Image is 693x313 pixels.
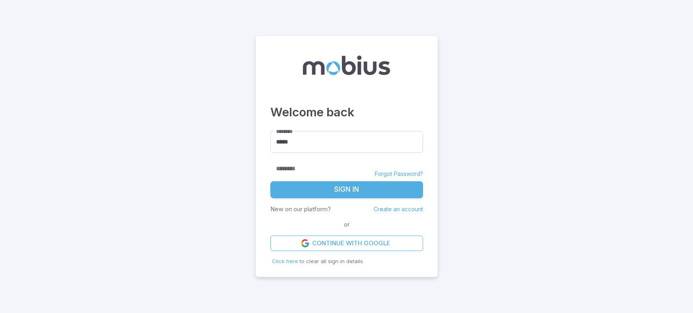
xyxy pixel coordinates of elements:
span: or [342,220,352,229]
h3: Welcome back [270,103,423,121]
a: Forgot Password? [375,170,423,178]
p: New on our platform? [270,205,331,214]
a: Continue with Google [270,236,423,251]
button: Sign In [270,181,423,198]
p: to clear all sign in details. [272,257,421,266]
a: Create an account [373,206,423,212]
span: Click here [272,258,298,264]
